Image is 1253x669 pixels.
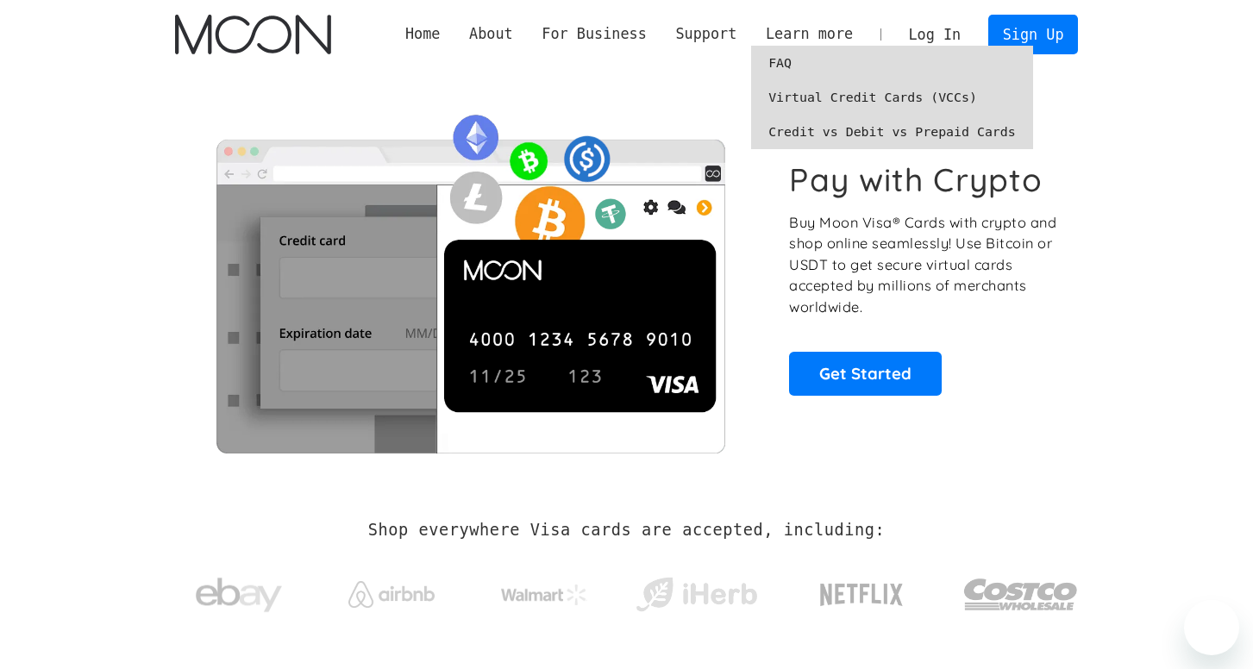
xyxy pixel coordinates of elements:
[175,15,331,54] a: home
[785,556,939,625] a: Netflix
[751,46,1033,80] a: FAQ
[632,555,761,626] a: iHerb
[963,545,1079,635] a: Costco
[528,23,661,45] div: For Business
[327,564,455,616] a: Airbnb
[789,160,1043,199] h1: Pay with Crypto
[196,568,282,622] img: ebay
[675,23,736,45] div: Support
[368,521,885,540] h2: Shop everywhere Visa cards are accepted, including:
[751,80,1033,115] a: Virtual Credit Cards (VCCs)
[894,16,975,53] a: Log In
[469,23,513,45] div: About
[542,23,646,45] div: For Business
[789,352,942,395] a: Get Started
[963,562,1079,627] img: Costco
[348,581,435,608] img: Airbnb
[175,15,331,54] img: Moon Logo
[988,15,1078,53] a: Sign Up
[789,212,1059,318] p: Buy Moon Visa® Cards with crypto and shop online seamlessly! Use Bitcoin or USDT to get secure vi...
[479,567,608,614] a: Walmart
[175,103,766,453] img: Moon Cards let you spend your crypto anywhere Visa is accepted.
[818,573,905,616] img: Netflix
[661,23,751,45] div: Support
[751,23,868,45] div: Learn more
[751,46,1033,149] nav: Learn more
[1184,600,1239,655] iframe: Botón para iniciar la ventana de mensajería
[766,23,853,45] div: Learn more
[751,115,1033,149] a: Credit vs Debit vs Prepaid Cards
[175,551,304,631] a: ebay
[454,23,527,45] div: About
[501,585,587,605] img: Walmart
[391,23,454,45] a: Home
[632,572,761,617] img: iHerb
